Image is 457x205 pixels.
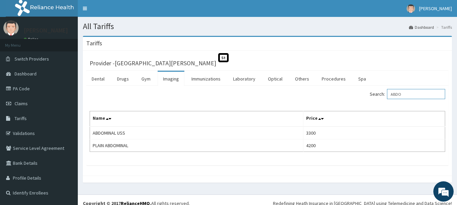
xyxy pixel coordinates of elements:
td: 4200 [303,139,445,152]
td: 3300 [303,127,445,139]
a: Immunizations [186,72,226,86]
a: Optical [262,72,288,86]
span: Switch Providers [15,56,49,62]
h3: Tariffs [86,40,102,46]
a: Dashboard [409,24,434,30]
span: Tariffs [15,115,27,121]
td: ABDOMINAL USS [90,127,303,139]
a: Online [24,37,40,42]
li: Tariffs [435,24,452,30]
span: St [218,53,229,62]
a: Drugs [112,72,134,86]
a: Imaging [158,72,184,86]
th: Name [90,111,303,127]
h1: All Tariffs [83,22,452,31]
span: [PERSON_NAME] [419,5,452,12]
a: Others [290,72,315,86]
textarea: Type your message and hit 'Enter' [3,135,129,158]
img: User Image [407,4,415,13]
a: Procedures [316,72,351,86]
img: User Image [3,20,19,36]
input: Search: [387,89,445,99]
a: Laboratory [228,72,261,86]
label: Search: [370,89,445,99]
span: Claims [15,100,28,107]
th: Price [303,111,445,127]
td: PLAIN ABDOMINAL [90,139,303,152]
span: We're online! [39,60,93,129]
img: d_794563401_company_1708531726252_794563401 [13,34,27,51]
a: Dental [86,72,110,86]
p: [PERSON_NAME] [24,27,68,33]
div: Chat with us now [35,38,114,47]
span: Dashboard [15,71,37,77]
a: Spa [353,72,371,86]
div: Minimize live chat window [111,3,127,20]
h3: Provider - [GEOGRAPHIC_DATA][PERSON_NAME] [90,60,216,66]
a: Gym [136,72,156,86]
